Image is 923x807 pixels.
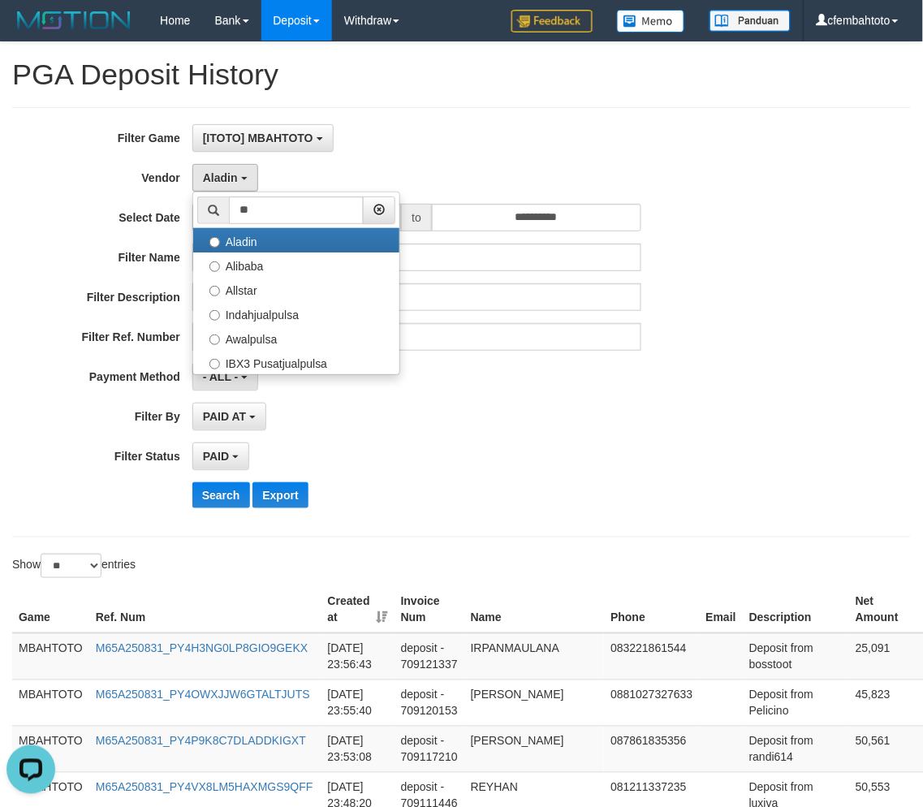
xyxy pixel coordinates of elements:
[203,370,239,383] span: - ALL -
[96,735,306,748] a: M65A250831_PY4P9K8C7DLADDKIGXT
[321,680,395,726] td: [DATE] 23:55:40
[193,277,399,301] label: Allstar
[604,726,699,772] td: 087861835356
[511,10,593,32] img: Feedback.jpg
[193,326,399,350] label: Awalpulsa
[395,633,464,680] td: deposit - 709121337
[321,587,395,633] th: Created at: activate to sort column ascending
[192,482,250,508] button: Search
[209,334,220,345] input: Awalpulsa
[395,587,464,633] th: Invoice Num
[193,228,399,252] label: Aladin
[12,8,136,32] img: MOTION_logo.png
[464,680,605,726] td: [PERSON_NAME]
[743,587,849,633] th: Description
[41,554,101,578] select: Showentries
[252,482,308,508] button: Export
[203,171,238,184] span: Aladin
[700,587,743,633] th: Email
[192,164,258,192] button: Aladin
[743,633,849,680] td: Deposit from bosstoot
[743,680,849,726] td: Deposit from Pelicino
[193,350,399,374] label: IBX3 Pusatjualpulsa
[193,301,399,326] label: Indahjualpulsa
[604,633,699,680] td: 083221861544
[193,252,399,277] label: Alibaba
[12,587,89,633] th: Game
[395,726,464,772] td: deposit - 709117210
[12,726,89,772] td: MBAHTOTO
[192,442,249,470] button: PAID
[604,680,699,726] td: 0881027327633
[96,688,310,701] a: M65A250831_PY4OWXJJW6GTALTJUTS
[209,310,220,321] input: Indahjualpulsa
[12,554,136,578] label: Show entries
[604,587,699,633] th: Phone
[464,633,605,680] td: IRPANMAULANA
[192,403,266,430] button: PAID AT
[464,587,605,633] th: Name
[89,587,321,633] th: Ref. Num
[192,124,334,152] button: [ITOTO] MBAHTOTO
[6,6,55,55] button: Open LiveChat chat widget
[743,726,849,772] td: Deposit from randi614
[209,359,220,369] input: IBX3 Pusatjualpulsa
[12,58,911,91] h1: PGA Deposit History
[321,726,395,772] td: [DATE] 23:53:08
[395,680,464,726] td: deposit - 709120153
[203,132,313,145] span: [ITOTO] MBAHTOTO
[12,633,89,680] td: MBAHTOTO
[321,633,395,680] td: [DATE] 23:56:43
[464,726,605,772] td: [PERSON_NAME]
[617,10,685,32] img: Button%20Memo.svg
[710,10,791,32] img: panduan.png
[209,286,220,296] input: Allstar
[209,261,220,272] input: Alibaba
[12,680,89,726] td: MBAHTOTO
[96,642,308,655] a: M65A250831_PY4H3NG0LP8GIO9GEKX
[203,410,246,423] span: PAID AT
[209,237,220,248] input: Aladin
[203,450,229,463] span: PAID
[192,363,258,391] button: - ALL -
[401,204,432,231] span: to
[96,781,313,794] a: M65A250831_PY4VX8LM5HAXMGS9QFF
